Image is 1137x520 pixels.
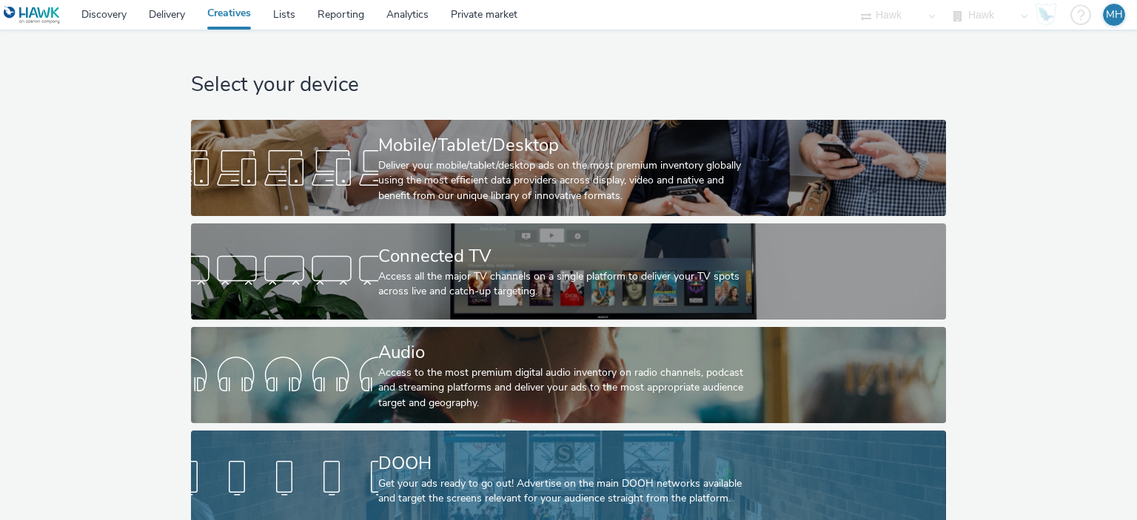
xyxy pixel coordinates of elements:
div: Access all the major TV channels on a single platform to deliver your TV spots across live and ca... [378,269,753,300]
div: Mobile/Tablet/Desktop [378,132,753,158]
div: Connected TV [378,243,753,269]
div: Audio [378,340,753,365]
a: Hawk Academy [1035,3,1063,27]
h1: Select your device [191,71,945,99]
div: MH [1106,4,1123,26]
img: Hawk Academy [1035,3,1057,27]
div: Get your ads ready to go out! Advertise on the main DOOH networks available and target the screen... [378,476,753,507]
a: Mobile/Tablet/DesktopDeliver your mobile/tablet/desktop ads on the most premium inventory globall... [191,120,945,216]
div: Deliver your mobile/tablet/desktop ads on the most premium inventory globally using the most effi... [378,158,753,203]
div: DOOH [378,450,753,476]
img: undefined Logo [4,6,61,24]
a: AudioAccess to the most premium digital audio inventory on radio channels, podcast and streaming ... [191,327,945,423]
div: Access to the most premium digital audio inventory on radio channels, podcast and streaming platf... [378,365,753,411]
a: Connected TVAccess all the major TV channels on a single platform to deliver your TV spots across... [191,223,945,320]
